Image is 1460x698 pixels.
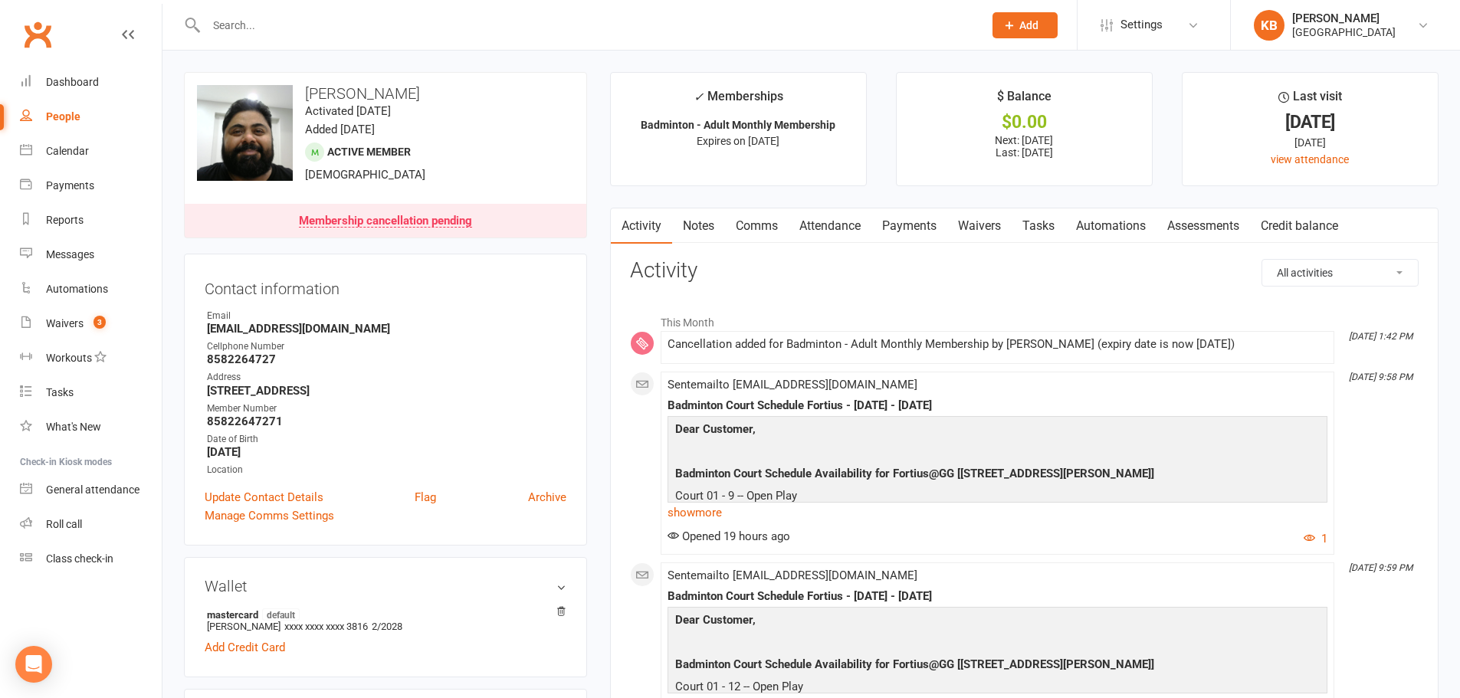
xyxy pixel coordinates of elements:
h3: Contact information [205,274,566,297]
i: ✓ [694,90,704,104]
a: Calendar [20,134,162,169]
li: [PERSON_NAME] [205,606,566,634]
span: Sent email to [EMAIL_ADDRESS][DOMAIN_NAME] [668,378,917,392]
span: Opened 19 hours ago [668,529,790,543]
div: Reports [46,214,84,226]
a: Workouts [20,341,162,375]
a: Payments [871,208,947,244]
div: People [46,110,80,123]
div: [DATE] [1196,134,1424,151]
a: Dashboard [20,65,162,100]
span: 2/2028 [372,621,402,632]
div: $0.00 [910,114,1138,130]
div: $ Balance [997,87,1052,114]
strong: mastercard [207,608,559,621]
a: Notes [672,208,725,244]
span: Sent email to [EMAIL_ADDRESS][DOMAIN_NAME] [668,569,917,582]
div: Membership cancellation pending [299,215,472,228]
img: image1746406890.png [197,85,293,181]
strong: 8582264727 [207,352,566,366]
div: Automations [46,283,108,295]
a: Waivers 3 [20,306,162,341]
a: Reports [20,203,162,238]
div: Badminton Court Schedule Fortius - [DATE] - [DATE] [668,590,1327,603]
p: Court 01 - 9 -- Open Play [671,487,1324,509]
a: Add Credit Card [205,638,285,657]
span: Active member [327,146,411,158]
div: Cancellation added for Badminton - Adult Monthly Membership by [PERSON_NAME] (expiry date is now ... [668,338,1327,351]
div: Member Number [207,401,566,416]
div: Messages [46,248,94,261]
strong: [DATE] [207,445,566,459]
span: Badminton Court Schedule Availability for Fortius@GG [[STREET_ADDRESS][PERSON_NAME]] [675,657,1154,671]
div: Tasks [46,386,74,398]
div: Last visit [1278,87,1342,114]
a: People [20,100,162,134]
div: Email [207,309,566,323]
a: Flag [415,488,436,506]
button: Add [992,12,1058,38]
span: Dear Customer, [675,613,756,627]
a: Messages [20,238,162,272]
div: Memberships [694,87,783,115]
div: Calendar [46,145,89,157]
div: Dashboard [46,76,99,88]
strong: [EMAIL_ADDRESS][DOMAIN_NAME] [207,322,566,336]
span: Expires on [DATE] [697,135,779,147]
div: Badminton Court Schedule Fortius - [DATE] - [DATE] [668,399,1327,412]
input: Search... [202,15,973,36]
span: 3 [94,316,106,329]
h3: Activity [630,259,1419,283]
div: [PERSON_NAME] [1292,11,1396,25]
span: Add [1019,19,1038,31]
span: default [262,608,300,621]
a: Comms [725,208,789,244]
i: [DATE] 1:42 PM [1349,331,1412,342]
a: Waivers [947,208,1012,244]
time: Activated [DATE] [305,104,391,118]
a: Manage Comms Settings [205,506,334,525]
div: Workouts [46,352,92,364]
div: Class check-in [46,552,113,565]
time: Added [DATE] [305,123,375,136]
div: What's New [46,421,101,433]
div: Address [207,370,566,385]
a: Assessments [1157,208,1250,244]
a: Class kiosk mode [20,542,162,576]
div: [DATE] [1196,114,1424,130]
a: Payments [20,169,162,203]
a: Clubworx [18,15,57,54]
span: Dear Customer, [675,422,756,436]
button: 1 [1304,529,1327,548]
div: Open Intercom Messenger [15,646,52,683]
a: Archive [528,488,566,506]
a: Credit balance [1250,208,1349,244]
a: Roll call [20,507,162,542]
span: Badminton Court Schedule Availability for Fortius@GG [[STREET_ADDRESS][PERSON_NAME]] [675,467,1154,480]
a: Tasks [20,375,162,410]
strong: 85822647271 [207,415,566,428]
strong: [STREET_ADDRESS] [207,384,566,398]
span: Settings [1120,8,1163,42]
a: Update Contact Details [205,488,323,506]
div: General attendance [46,483,139,496]
div: Payments [46,179,94,192]
span: [DEMOGRAPHIC_DATA] [305,168,425,182]
a: Tasks [1012,208,1065,244]
span: xxxx xxxx xxxx 3816 [284,621,368,632]
h3: [PERSON_NAME] [197,85,574,102]
a: Activity [611,208,672,244]
li: This Month [630,306,1419,331]
div: KB [1254,10,1284,41]
strong: Badminton - Adult Monthly Membership [641,119,835,131]
h3: Wallet [205,578,566,595]
a: General attendance kiosk mode [20,473,162,507]
div: [GEOGRAPHIC_DATA] [1292,25,1396,39]
a: What's New [20,410,162,444]
a: Attendance [789,208,871,244]
i: [DATE] 9:58 PM [1349,372,1412,382]
div: Location [207,463,566,477]
div: Waivers [46,317,84,329]
i: [DATE] 9:59 PM [1349,562,1412,573]
a: Automations [1065,208,1157,244]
